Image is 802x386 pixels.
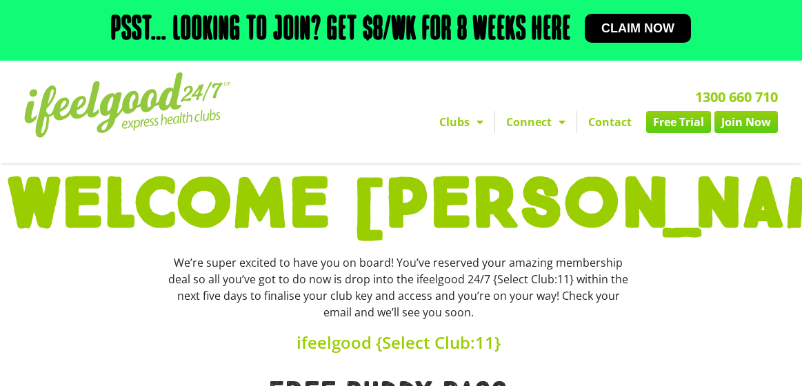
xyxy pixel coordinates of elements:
[601,22,674,34] span: Claim now
[714,111,778,133] a: Join Now
[293,111,778,133] nav: Menu
[168,334,630,351] h4: ifeelgood {Select Club:11}
[495,111,577,133] a: Connect
[646,111,711,133] a: Free Trial
[695,88,778,106] a: 1300 660 710
[585,14,691,43] a: Claim now
[577,111,643,133] a: Contact
[111,14,571,47] h2: Psst… Looking to join? Get $8/wk for 8 weeks here
[168,254,630,321] div: We’re super excited to have you on board! You’ve reserved your amazing membership deal so all you...
[7,170,795,241] h1: WELCOME [PERSON_NAME]!
[428,111,494,133] a: Clubs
